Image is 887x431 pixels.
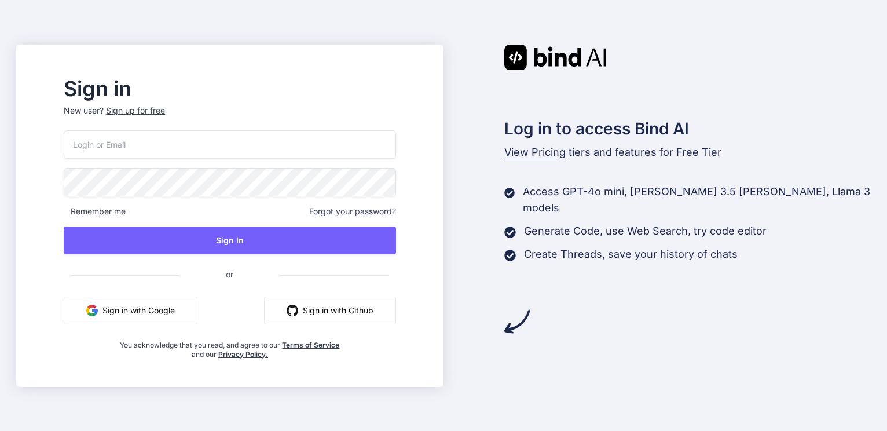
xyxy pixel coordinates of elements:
p: Create Threads, save your history of chats [524,246,738,262]
div: Sign up for free [106,105,165,116]
img: arrow [504,309,530,334]
img: Bind AI logo [504,45,606,70]
div: You acknowledge that you read, and agree to our and our [119,334,340,359]
img: google [86,305,98,316]
input: Login or Email [64,130,395,159]
span: or [179,260,280,288]
a: Terms of Service [282,341,339,349]
p: Access GPT-4o mini, [PERSON_NAME] 3.5 [PERSON_NAME], Llama 3 models [523,184,871,216]
span: View Pricing [504,146,566,158]
p: New user? [64,105,395,130]
button: Sign in with Github [264,297,396,324]
h2: Log in to access Bind AI [504,116,871,141]
a: Privacy Policy. [218,350,268,359]
p: Generate Code, use Web Search, try code editor [524,223,767,239]
img: github [287,305,298,316]
button: Sign In [64,227,395,254]
button: Sign in with Google [64,297,197,324]
span: Remember me [64,206,126,217]
h2: Sign in [64,79,395,98]
p: tiers and features for Free Tier [504,144,871,160]
span: Forgot your password? [309,206,396,217]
